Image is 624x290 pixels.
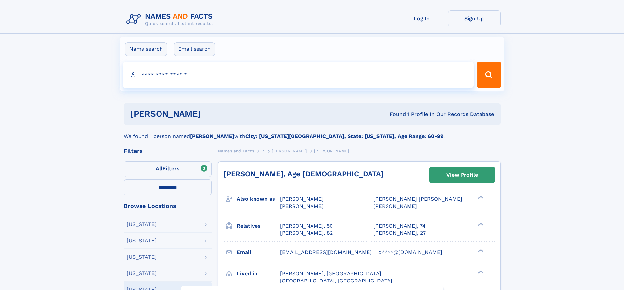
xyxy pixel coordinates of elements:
[127,238,157,243] div: [US_STATE]
[295,111,494,118] div: Found 1 Profile In Our Records Database
[174,42,215,56] label: Email search
[224,170,384,178] a: [PERSON_NAME], Age [DEMOGRAPHIC_DATA]
[245,133,444,139] b: City: [US_STATE][GEOGRAPHIC_DATA], State: [US_STATE], Age Range: 60-99
[476,248,484,253] div: ❯
[190,133,234,139] b: [PERSON_NAME]
[237,194,280,205] h3: Also known as
[237,247,280,258] h3: Email
[218,147,254,155] a: Names and Facts
[261,147,264,155] a: P
[125,42,167,56] label: Name search
[127,222,157,227] div: [US_STATE]
[476,222,484,226] div: ❯
[272,147,307,155] a: [PERSON_NAME]
[156,165,162,172] span: All
[373,230,426,237] a: [PERSON_NAME], 27
[314,149,349,153] span: [PERSON_NAME]
[280,278,392,284] span: [GEOGRAPHIC_DATA], [GEOGRAPHIC_DATA]
[237,268,280,279] h3: Lived in
[280,196,324,202] span: [PERSON_NAME]
[130,110,295,118] h1: [PERSON_NAME]
[124,148,212,154] div: Filters
[396,10,448,26] a: Log In
[430,167,495,183] a: View Profile
[446,167,478,182] div: View Profile
[373,203,417,209] span: [PERSON_NAME]
[124,203,212,209] div: Browse Locations
[127,271,157,276] div: [US_STATE]
[123,62,474,88] input: search input
[280,203,324,209] span: [PERSON_NAME]
[373,196,462,202] span: [PERSON_NAME] [PERSON_NAME]
[261,149,264,153] span: P
[124,161,212,177] label: Filters
[280,270,381,277] span: [PERSON_NAME], [GEOGRAPHIC_DATA]
[280,230,333,237] a: [PERSON_NAME], 82
[477,62,501,88] button: Search Button
[272,149,307,153] span: [PERSON_NAME]
[476,270,484,274] div: ❯
[124,125,501,140] div: We found 1 person named with .
[448,10,501,26] a: Sign Up
[237,220,280,231] h3: Relatives
[373,222,425,230] a: [PERSON_NAME], 74
[280,249,372,255] span: [EMAIL_ADDRESS][DOMAIN_NAME]
[476,196,484,200] div: ❯
[124,10,218,28] img: Logo Names and Facts
[127,254,157,260] div: [US_STATE]
[280,222,333,230] a: [PERSON_NAME], 50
